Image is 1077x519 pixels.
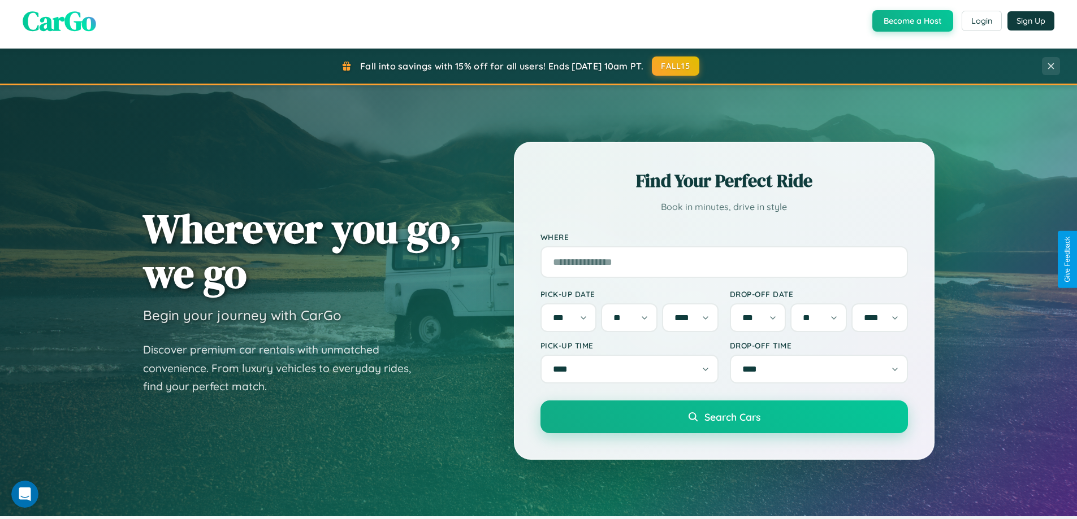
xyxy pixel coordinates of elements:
iframe: Intercom live chat [11,481,38,508]
button: Search Cars [540,400,908,433]
label: Where [540,232,908,242]
span: Search Cars [704,411,760,423]
button: Login [962,11,1002,31]
label: Pick-up Time [540,341,719,350]
p: Book in minutes, drive in style [540,199,908,215]
button: Sign Up [1007,11,1054,30]
span: Fall into savings with 15% off for all users! Ends [DATE] 10am PT. [360,60,643,72]
button: Become a Host [872,10,953,32]
button: FALL15 [652,56,699,76]
label: Drop-off Date [730,289,908,299]
h3: Begin your journey with CarGo [143,307,341,324]
span: CarGo [23,2,96,40]
p: Discover premium car rentals with unmatched convenience. From luxury vehicles to everyday rides, ... [143,341,426,396]
h2: Find Your Perfect Ride [540,168,908,193]
div: Give Feedback [1063,237,1071,282]
label: Drop-off Time [730,341,908,350]
label: Pick-up Date [540,289,719,299]
h1: Wherever you go, we go [143,206,462,295]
